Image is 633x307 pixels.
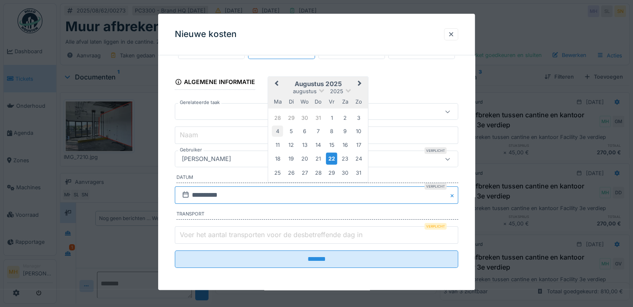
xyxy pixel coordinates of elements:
div: Choose maandag 4 augustus 2025 [272,126,283,137]
div: Materiaal [406,47,437,55]
div: Choose woensdag 30 juli 2025 [299,112,310,124]
div: Choose vrijdag 15 augustus 2025 [326,139,337,151]
div: Choose vrijdag 1 augustus 2025 [326,112,337,124]
button: Close [449,186,458,204]
div: Choose woensdag 6 augustus 2025 [299,126,310,137]
div: Choose zaterdag 16 augustus 2025 [340,139,351,151]
div: Choose woensdag 13 augustus 2025 [299,139,310,151]
div: Choose zondag 24 augustus 2025 [353,153,364,164]
div: Choose dinsdag 26 augustus 2025 [285,167,297,178]
div: [PERSON_NAME] [179,155,234,164]
div: Choose donderdag 7 augustus 2025 [313,126,324,137]
div: Choose zondag 31 augustus 2025 [353,167,364,178]
div: Verplicht [424,223,447,230]
div: Choose zaterdag 9 augustus 2025 [340,126,351,137]
div: Choose donderdag 14 augustus 2025 [313,139,324,151]
label: Gerelateerde taak [178,99,221,106]
div: Choose zaterdag 2 augustus 2025 [340,112,351,124]
div: Uren [201,47,222,55]
div: Choose donderdag 28 augustus 2025 [313,167,324,178]
div: woensdag [299,96,310,107]
div: Choose maandag 18 augustus 2025 [272,153,283,164]
div: Month augustus, 2025 [271,111,365,179]
div: Choose maandag 28 juli 2025 [272,112,283,124]
h3: Nieuwe kosten [175,29,237,40]
div: Choose vrijdag 22 augustus 2025 [326,153,337,165]
div: Choose maandag 25 augustus 2025 [272,167,283,178]
span: 2025 [330,88,343,94]
button: Previous Month [269,78,282,91]
div: Choose vrijdag 8 augustus 2025 [326,126,337,137]
div: Choose maandag 11 augustus 2025 [272,139,283,151]
div: Choose dinsdag 12 augustus 2025 [285,139,297,151]
label: Naam [178,130,200,140]
div: Choose donderdag 31 juli 2025 [313,112,324,124]
div: Choose zaterdag 23 augustus 2025 [340,153,351,164]
div: Choose vrijdag 29 augustus 2025 [326,167,337,178]
label: Transport [176,210,458,220]
div: vrijdag [326,96,337,107]
div: Choose donderdag 21 augustus 2025 [313,153,324,164]
div: Choose zondag 17 augustus 2025 [353,139,364,151]
label: Voer het aantal transporten voor de desbetreffende dag in [178,230,364,240]
div: Transport [265,47,298,55]
div: zaterdag [340,96,351,107]
span: augustus [293,88,317,94]
div: Choose dinsdag 5 augustus 2025 [285,126,297,137]
div: dinsdag [285,96,297,107]
div: Choose dinsdag 19 augustus 2025 [285,153,297,164]
div: Choose woensdag 20 augustus 2025 [299,153,310,164]
label: Gebruiker [178,147,204,154]
div: Verplicht [424,148,447,154]
div: donderdag [313,96,324,107]
label: Datum [176,174,458,183]
div: Choose dinsdag 29 juli 2025 [285,112,297,124]
div: Choose zondag 3 augustus 2025 [353,112,364,124]
div: Verplicht [424,183,447,190]
div: Algemene informatie [175,76,255,90]
h2: augustus 2025 [268,80,368,88]
button: Next Month [354,78,367,91]
div: zondag [353,96,364,107]
div: Choose zaterdag 30 augustus 2025 [340,167,351,178]
div: Choose woensdag 27 augustus 2025 [299,167,310,178]
div: Externe factuur [328,47,375,55]
div: Choose zondag 10 augustus 2025 [353,126,364,137]
div: maandag [272,96,283,107]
